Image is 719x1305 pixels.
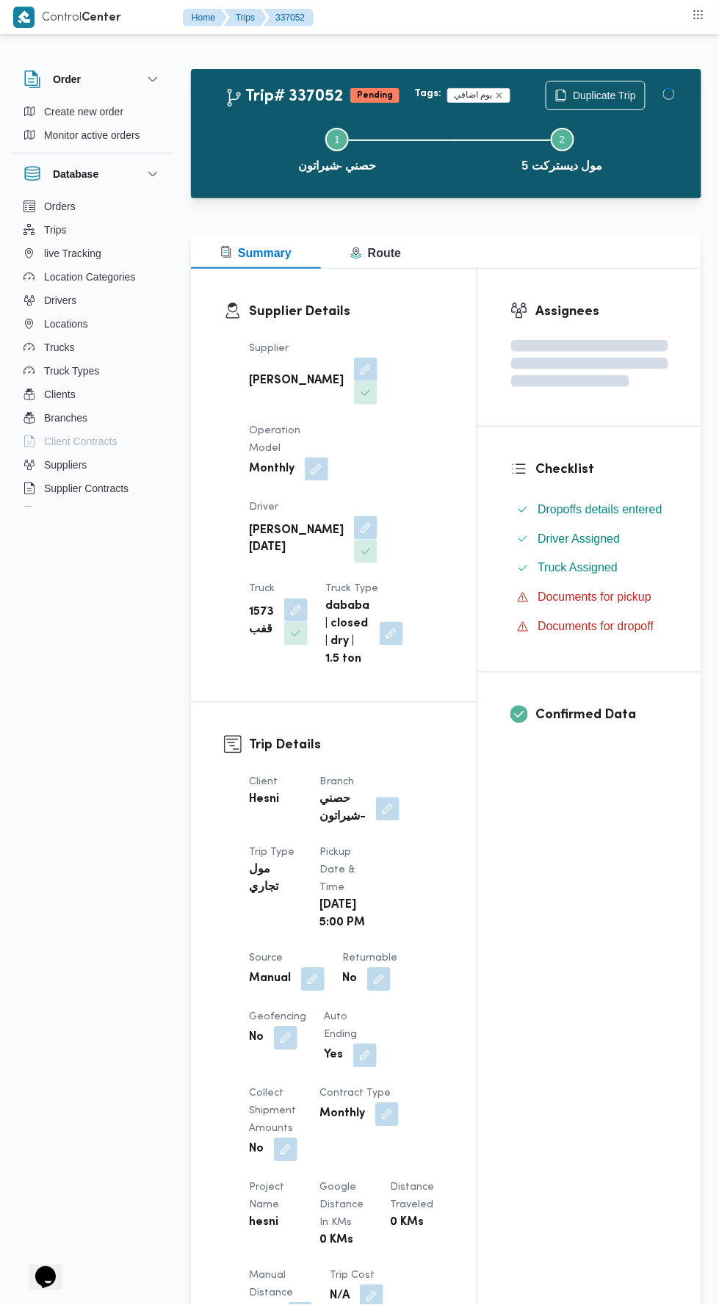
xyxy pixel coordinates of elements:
[319,1106,365,1124] b: Monthly
[53,165,98,183] h3: Database
[319,897,369,933] b: [DATE] 5:00 PM
[324,1047,343,1065] b: Yes
[319,778,354,787] span: Branch
[44,480,129,497] span: Supplier Contracts
[249,344,289,353] span: Supplier
[249,1141,264,1159] b: No
[324,1013,357,1040] span: Auto Ending
[249,954,283,964] span: Source
[249,460,295,478] b: Monthly
[225,110,450,187] button: حصني -شيراتون
[44,409,87,427] span: Branches
[24,165,162,183] button: Database
[522,157,603,175] span: مول ديستركت 5
[18,500,167,524] button: Devices
[330,1271,375,1281] span: Trip Cost
[249,502,278,512] span: Driver
[249,372,344,390] b: [PERSON_NAME]
[44,103,123,120] span: Create new order
[18,359,167,383] button: Truck Types
[450,110,676,187] button: مول ديستركت 5
[319,1183,364,1228] span: Google distance in KMs
[511,498,668,521] button: Dropoffs details entered
[44,315,88,333] span: Locations
[298,157,377,175] span: حصني -شيراتون
[325,585,378,594] span: Truck Type
[44,245,101,262] span: live Tracking
[18,336,167,359] button: Trucks
[82,12,121,24] b: Center
[24,71,162,88] button: Order
[447,88,510,103] span: يوم اضافي
[18,289,167,312] button: Drivers
[18,242,167,265] button: live Tracking
[535,302,668,322] h3: Assignees
[538,532,620,545] span: Driver Assigned
[44,268,136,286] span: Location Categories
[495,91,504,100] button: Remove trip tag
[249,604,274,640] b: 1573 قفب
[249,848,295,858] span: Trip Type
[18,477,167,500] button: Supplier Contracts
[391,1183,435,1210] span: Distance Traveled
[18,123,167,147] button: Monitor active orders
[538,589,651,607] span: Documents for pickup
[538,621,654,633] span: Documents for dropoff
[342,954,397,964] span: Returnable
[538,591,651,604] span: Documents for pickup
[18,453,167,477] button: Suppliers
[264,9,314,26] button: 337052
[573,87,636,104] span: Duplicate Trip
[249,778,278,787] span: Client
[249,736,444,756] h3: Trip Details
[342,971,357,988] b: No
[18,406,167,430] button: Branches
[15,1246,62,1290] iframe: chat widget
[18,430,167,453] button: Client Contracts
[538,560,618,577] span: Truck Assigned
[511,586,668,610] button: Documents for pickup
[414,88,441,100] b: Tags:
[357,91,393,100] b: Pending
[325,599,369,669] b: dababa | closed | dry | 1.5 ton
[13,7,35,28] img: X8yXhbKr1z7QwAAAABJRU5ErkJggg==
[249,302,444,322] h3: Supplier Details
[249,1215,278,1232] b: hesni
[44,433,118,450] span: Client Contracts
[53,71,81,88] h3: Order
[18,195,167,218] button: Orders
[560,134,566,145] span: 2
[44,221,67,239] span: Trips
[12,100,173,153] div: Order
[249,862,299,897] b: مول تجاري
[44,362,99,380] span: Truck Types
[511,615,668,639] button: Documents for dropoff
[249,1013,306,1022] span: Geofencing
[319,792,366,827] b: حصني -شيراتون
[535,706,668,726] h3: Confirmed Data
[511,527,668,551] button: Driver Assigned
[44,339,74,356] span: Trucks
[44,503,81,521] span: Devices
[319,848,355,893] span: Pickup date & time
[546,81,646,110] button: Duplicate Trip
[220,247,292,259] span: Summary
[18,100,167,123] button: Create new order
[225,87,343,106] h2: Trip# 337052
[249,1089,296,1134] span: Collect Shipment Amounts
[511,557,668,580] button: Truck Assigned
[18,265,167,289] button: Location Categories
[249,971,291,988] b: Manual
[538,501,662,518] span: Dropoffs details entered
[391,1215,424,1232] b: 0 KMs
[12,195,173,513] div: Database
[18,312,167,336] button: Locations
[350,247,401,259] span: Route
[350,88,400,103] span: Pending
[44,386,76,403] span: Clients
[249,792,279,809] b: Hesni
[319,1089,391,1099] span: Contract Type
[44,292,76,309] span: Drivers
[454,89,492,102] span: يوم اضافي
